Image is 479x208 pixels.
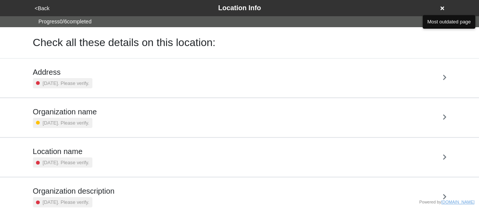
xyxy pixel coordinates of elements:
[419,199,474,205] div: Powered by
[43,119,89,126] small: [DATE]. Please verify.
[33,36,216,49] h1: Check all these details on this location:
[39,18,92,26] span: Progress 0 / 6 completed
[43,199,89,206] small: [DATE]. Please verify.
[33,147,92,156] h5: Location name
[33,107,97,116] h5: Organization name
[33,68,92,77] h5: Address
[441,200,474,204] a: [DOMAIN_NAME]
[218,4,261,12] span: Location Info
[33,186,115,196] h5: Organization description
[423,15,475,29] button: Most outdated page
[43,80,89,87] small: [DATE]. Please verify.
[33,4,52,13] button: <Back
[43,159,89,166] small: [DATE]. Please verify.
